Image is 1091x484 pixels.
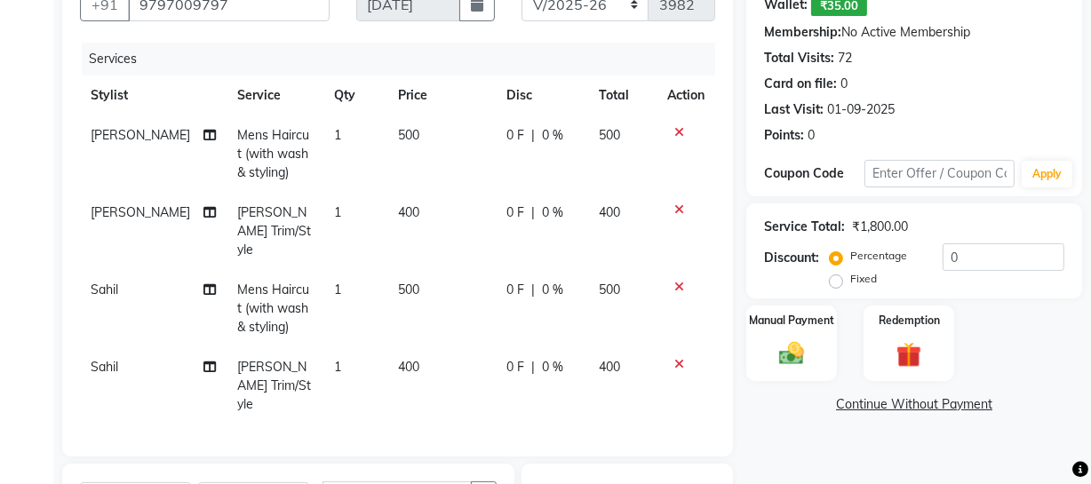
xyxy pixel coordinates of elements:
[542,203,563,222] span: 0 %
[888,339,929,370] img: _gift.svg
[398,127,419,143] span: 500
[91,204,190,220] span: [PERSON_NAME]
[599,282,620,298] span: 500
[531,203,535,222] span: |
[764,49,834,67] div: Total Visits:
[852,218,908,236] div: ₹1,800.00
[599,127,620,143] span: 500
[1022,161,1072,187] button: Apply
[398,359,419,375] span: 400
[542,281,563,299] span: 0 %
[506,126,524,145] span: 0 F
[750,395,1079,414] a: Continue Without Payment
[749,313,834,329] label: Manual Payment
[496,75,588,115] th: Disc
[764,126,804,145] div: Points:
[323,75,387,115] th: Qty
[237,204,311,258] span: [PERSON_NAME] Trim/Style
[91,127,190,143] span: [PERSON_NAME]
[334,127,341,143] span: 1
[599,359,620,375] span: 400
[764,23,841,42] div: Membership:
[764,23,1064,42] div: No Active Membership
[764,218,845,236] div: Service Total:
[771,339,812,369] img: _cash.svg
[531,126,535,145] span: |
[334,359,341,375] span: 1
[237,359,311,412] span: [PERSON_NAME] Trim/Style
[387,75,497,115] th: Price
[506,281,524,299] span: 0 F
[764,100,824,119] div: Last Visit:
[764,164,864,183] div: Coupon Code
[506,358,524,377] span: 0 F
[542,126,563,145] span: 0 %
[531,281,535,299] span: |
[808,126,815,145] div: 0
[334,204,341,220] span: 1
[91,359,118,375] span: Sahil
[506,203,524,222] span: 0 F
[599,204,620,220] span: 400
[398,204,419,220] span: 400
[827,100,895,119] div: 01-09-2025
[227,75,323,115] th: Service
[764,75,837,93] div: Card on file:
[850,271,877,287] label: Fixed
[334,282,341,298] span: 1
[879,313,940,329] label: Redemption
[82,43,729,75] div: Services
[542,358,563,377] span: 0 %
[237,282,309,335] span: Mens Haircut (with wash & styling)
[657,75,715,115] th: Action
[850,248,907,264] label: Percentage
[764,249,819,267] div: Discount:
[840,75,848,93] div: 0
[398,282,419,298] span: 500
[237,127,309,180] span: Mens Haircut (with wash & styling)
[80,75,227,115] th: Stylist
[864,160,1015,187] input: Enter Offer / Coupon Code
[588,75,657,115] th: Total
[838,49,852,67] div: 72
[91,282,118,298] span: Sahil
[531,358,535,377] span: |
